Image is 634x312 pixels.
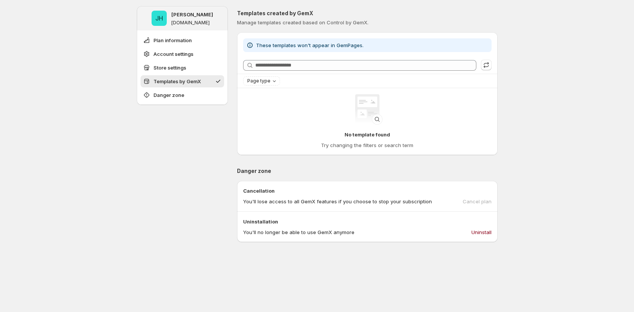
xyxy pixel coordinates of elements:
[152,11,167,26] span: Jena Hoang
[243,77,280,85] button: Page type
[467,226,496,238] button: Uninstall
[243,218,492,225] p: Uninstallation
[471,228,492,236] span: Uninstall
[352,94,383,125] img: Empty theme pages
[141,89,224,101] button: Danger zone
[141,75,224,87] button: Templates by GemX
[141,34,224,46] button: Plan information
[237,167,498,175] p: Danger zone
[345,131,390,138] p: No template found
[171,11,213,18] p: [PERSON_NAME]
[237,10,498,17] p: Templates created by GemX
[171,20,210,26] p: [DOMAIN_NAME]
[256,42,364,48] span: These templates won't appear in GemPages.
[141,62,224,74] button: Store settings
[153,50,193,58] span: Account settings
[321,141,413,149] p: Try changing the filters or search term
[237,19,368,25] span: Manage templates created based on Control by GemX.
[153,64,186,71] span: Store settings
[243,198,432,205] p: You'll lose access to all GemX features if you choose to stop your subscription
[243,187,492,195] p: Cancellation
[243,228,354,236] p: You'll no longer be able to use GemX anymore
[155,14,163,22] text: JH
[153,36,192,44] span: Plan information
[247,78,270,84] span: Page type
[153,78,201,85] span: Templates by GemX
[141,48,224,60] button: Account settings
[153,91,184,99] span: Danger zone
